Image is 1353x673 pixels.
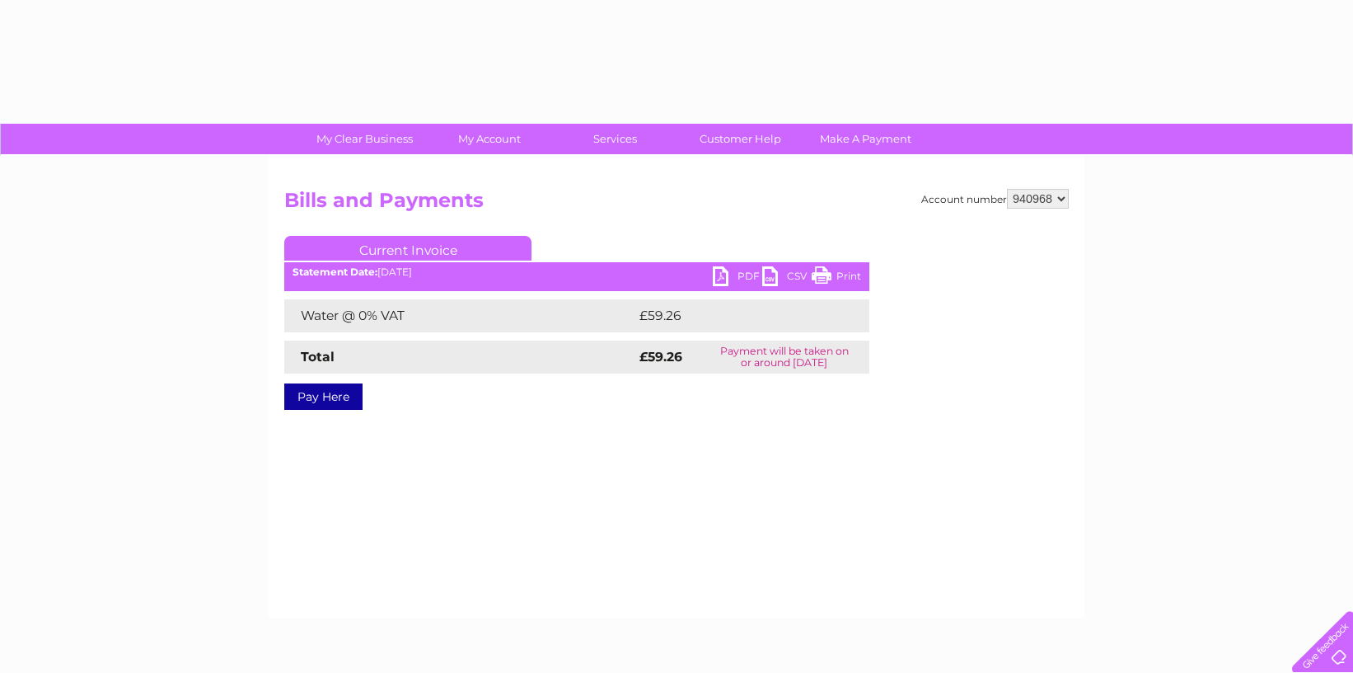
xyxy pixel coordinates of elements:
div: Account number [921,189,1069,209]
b: Statement Date: [293,266,377,278]
a: Pay Here [284,384,363,410]
div: [DATE] [284,266,869,278]
a: Current Invoice [284,236,531,261]
td: £59.26 [635,299,836,332]
a: My Clear Business [297,124,433,154]
a: Print [812,266,861,290]
a: Customer Help [672,124,808,154]
a: Services [547,124,683,154]
a: PDF [713,266,762,290]
td: Payment will be taken on or around [DATE] [699,341,869,374]
a: Make A Payment [798,124,934,154]
td: Water @ 0% VAT [284,299,635,332]
strong: £59.26 [639,349,682,365]
strong: Total [301,349,335,365]
h2: Bills and Payments [284,189,1069,220]
a: CSV [762,266,812,290]
a: My Account [422,124,558,154]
